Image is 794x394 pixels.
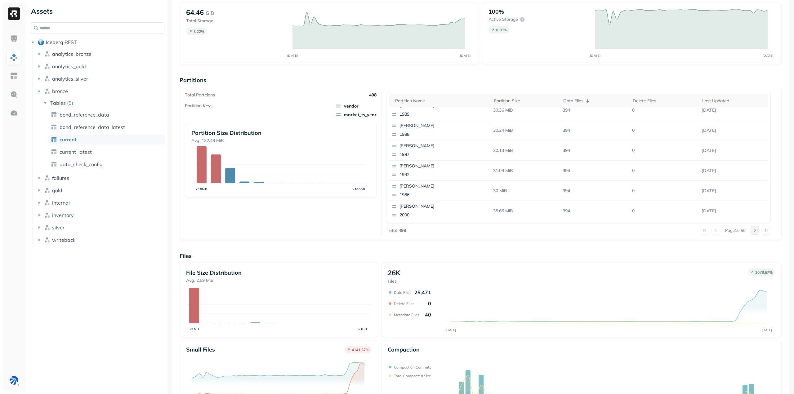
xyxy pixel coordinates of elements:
button: [PERSON_NAME]2000 [389,201,462,221]
p: 0 [630,185,699,196]
button: [PERSON_NAME]1989 [389,100,462,120]
p: [PERSON_NAME] [399,183,460,189]
img: namespace [44,51,50,57]
span: market_ts_year [335,112,377,118]
p: 394 [560,125,630,136]
p: Avg. 132.48 MiB [191,138,370,144]
p: [PERSON_NAME] [399,143,460,149]
p: 40 [425,312,431,318]
p: Compaction commits [394,365,431,370]
tspan: [DATE] [762,54,773,58]
p: 0.26 % [496,28,507,32]
p: Oct 15, 2025 [699,145,769,156]
img: table [51,149,57,155]
img: namespace [44,88,50,94]
p: 1988 [399,131,460,138]
span: analytics_bronze [52,51,91,57]
img: namespace [44,224,50,231]
p: Total compacted size [394,374,431,378]
p: Total [387,228,397,233]
p: 498 [399,228,406,233]
p: 4141.57 % [352,348,369,352]
p: Oct 15, 2025 [699,165,769,176]
tspan: [DATE] [590,54,600,58]
span: internal [52,200,70,206]
img: namespace [44,63,50,69]
p: [PERSON_NAME] [399,203,460,210]
button: analytics_bronze [36,49,165,59]
tspan: [DATE] [460,54,471,58]
a: data_check_config [48,159,165,169]
p: ( 5 ) [67,100,73,106]
button: writeback [36,235,165,245]
p: Page 1 of 50 [725,228,746,233]
a: current_latest [48,147,165,157]
span: data_check_config [60,161,103,167]
p: 0 [630,125,699,136]
span: failures [52,175,69,181]
button: analytics_gold [36,61,165,71]
img: Dashboard [10,35,18,43]
a: bond_reference_data_latest [48,122,165,132]
p: 30 MiB [491,185,560,196]
p: Metadata Files [394,312,419,317]
tspan: <10MB [196,187,207,191]
p: Data Files [394,290,411,295]
span: Tables [50,100,66,106]
div: Assets [30,6,164,16]
p: 1987 [399,152,460,158]
span: bronze [52,88,68,94]
span: current [60,136,77,143]
span: bond_reference_data [60,112,109,118]
span: silver [52,224,65,231]
button: [PERSON_NAME]1988 [389,120,462,140]
tspan: >100GB [352,187,365,191]
p: Files [180,252,782,259]
button: Tables(5) [42,98,165,108]
img: namespace [44,175,50,181]
p: 498 [369,92,377,98]
button: [PERSON_NAME]1986 [389,181,462,201]
p: 30.13 MiB [491,145,560,156]
button: Iceberg REST [30,37,164,47]
img: table [51,124,57,130]
p: 26K [388,268,400,277]
p: 30.36 MiB [491,105,560,116]
span: current_latest [60,149,92,155]
button: silver [36,223,165,232]
p: File Size Distribution [186,269,372,276]
p: Compaction [388,346,420,353]
span: analytics_silver [52,76,88,82]
p: GiB [206,9,214,17]
span: gold [52,187,62,193]
span: bond_reference_data_latest [60,124,125,130]
img: namespace [44,212,50,218]
div: Delete Files [633,97,696,104]
p: 1989 [399,111,460,117]
tspan: >1GB [358,327,367,331]
span: analytics_gold [52,63,86,69]
span: Iceberg REST [46,39,77,45]
div: Partition size [494,97,557,104]
p: Oct 15, 2025 [699,105,769,116]
p: 30.24 MiB [491,125,560,136]
button: failures [36,173,165,183]
p: 1992 [399,172,460,178]
p: 31.09 MiB [491,165,560,176]
button: internal [36,198,165,208]
div: Data Files [563,97,627,104]
p: 394 [560,185,630,196]
a: bond_reference_data [48,110,165,120]
p: Total Storage [186,18,286,24]
a: current [48,135,165,144]
p: 394 [560,145,630,156]
p: Oct 15, 2025 [699,206,769,216]
p: [PERSON_NAME] [399,123,460,129]
tspan: [DATE] [761,328,772,332]
p: Partition Size Distribution [191,129,370,136]
p: 0 [428,300,431,307]
div: Last updated [702,97,765,104]
p: Oct 15, 2025 [699,125,769,136]
button: [PERSON_NAME]1987 [389,140,462,160]
img: Asset Explorer [10,72,18,80]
